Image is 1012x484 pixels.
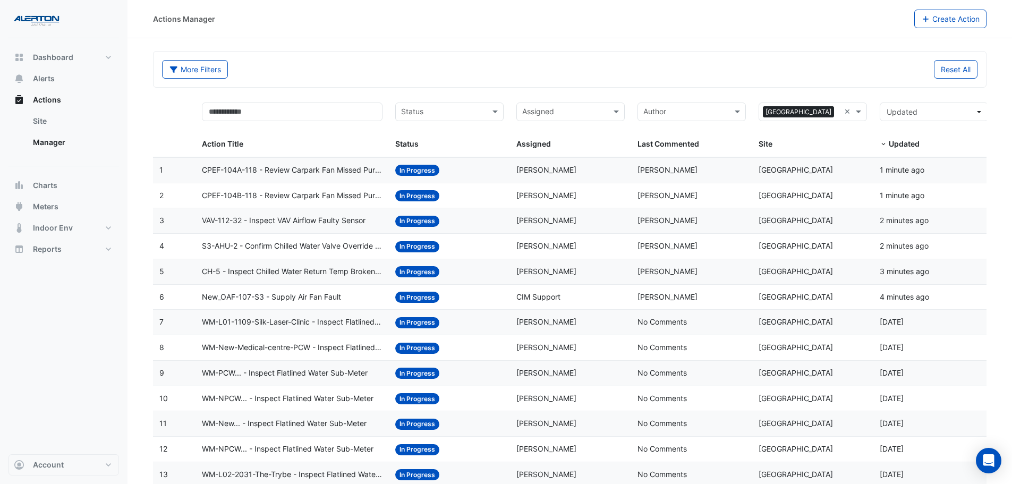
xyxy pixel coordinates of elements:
[202,443,373,455] span: WM-NPCW... - Inspect Flatlined Water Sub-Meter
[880,394,904,403] span: 2025-09-05T13:35:44.622
[153,13,215,24] div: Actions Manager
[637,191,698,200] span: [PERSON_NAME]
[880,470,904,479] span: 2025-09-05T13:35:27.138
[880,267,929,276] span: 2025-09-09T07:59:19.105
[880,317,904,326] span: 2025-09-05T13:35:56.830
[33,52,73,63] span: Dashboard
[162,60,228,79] button: More Filters
[759,317,833,326] span: [GEOGRAPHIC_DATA]
[159,368,164,377] span: 9
[934,60,977,79] button: Reset All
[33,244,62,254] span: Reports
[33,460,64,470] span: Account
[516,165,576,174] span: [PERSON_NAME]
[395,139,419,148] span: Status
[637,267,698,276] span: [PERSON_NAME]
[159,241,164,250] span: 4
[14,244,24,254] app-icon: Reports
[8,239,119,260] button: Reports
[637,368,687,377] span: No Comments
[637,241,698,250] span: [PERSON_NAME]
[159,216,164,225] span: 3
[395,190,439,201] span: In Progress
[33,201,58,212] span: Meters
[759,191,833,200] span: [GEOGRAPHIC_DATA]
[759,394,833,403] span: [GEOGRAPHIC_DATA]
[516,241,576,250] span: [PERSON_NAME]
[759,216,833,225] span: [GEOGRAPHIC_DATA]
[637,394,687,403] span: No Comments
[202,240,383,252] span: S3-AHU-2 - Confirm Chilled Water Valve Override Closed
[8,68,119,89] button: Alerts
[8,47,119,68] button: Dashboard
[516,317,576,326] span: [PERSON_NAME]
[159,470,168,479] span: 13
[24,132,119,153] a: Manager
[13,9,61,30] img: Company Logo
[844,106,853,118] span: Clear
[159,317,164,326] span: 7
[880,419,904,428] span: 2025-09-05T13:35:40.446
[8,217,119,239] button: Indoor Env
[880,444,904,453] span: 2025-09-05T13:35:31.845
[33,73,55,84] span: Alerts
[516,267,576,276] span: [PERSON_NAME]
[759,241,833,250] span: [GEOGRAPHIC_DATA]
[159,165,163,174] span: 1
[202,342,383,354] span: WM-New-Medical-centre-PCW - Inspect Flatlined Water Sub-Meter
[33,223,73,233] span: Indoor Env
[880,241,929,250] span: 2025-09-09T08:00:12.732
[637,165,698,174] span: [PERSON_NAME]
[516,191,576,200] span: [PERSON_NAME]
[637,343,687,352] span: No Comments
[395,216,439,227] span: In Progress
[516,394,576,403] span: [PERSON_NAME]
[8,454,119,475] button: Account
[395,368,439,379] span: In Progress
[880,191,924,200] span: 2025-09-09T08:00:59.218
[637,317,687,326] span: No Comments
[202,215,365,227] span: VAV-112-32 - Inspect VAV Airflow Faulty Sensor
[24,111,119,132] a: Site
[976,448,1001,473] div: Open Intercom Messenger
[202,164,383,176] span: CPEF-104A-118 - Review Carpark Fan Missed Purge
[637,470,687,479] span: No Comments
[33,95,61,105] span: Actions
[395,469,439,480] span: In Progress
[880,343,904,352] span: 2025-09-05T13:35:53.347
[887,107,917,116] span: Updated
[202,139,243,148] span: Action Title
[516,216,576,225] span: [PERSON_NAME]
[763,106,834,118] span: [GEOGRAPHIC_DATA]
[202,190,383,202] span: CPEF-104B-118 - Review Carpark Fan Missed Purge
[889,139,920,148] span: Updated
[395,317,439,328] span: In Progress
[159,419,167,428] span: 11
[880,216,929,225] span: 2025-09-09T08:00:34.867
[880,292,929,301] span: 2025-09-09T07:58:39.791
[202,316,383,328] span: WM-L01-1109-Silk-Laser-Clinic - Inspect Flatlined Water Sub-Meter
[202,367,368,379] span: WM-PCW... - Inspect Flatlined Water Sub-Meter
[914,10,987,28] button: Create Action
[8,196,119,217] button: Meters
[202,393,373,405] span: WM-NPCW... - Inspect Flatlined Water Sub-Meter
[159,394,168,403] span: 10
[880,368,904,377] span: 2025-09-05T13:35:49.037
[159,191,164,200] span: 2
[202,469,383,481] span: WM-L02-2031-The-Trybe - Inspect Flatlined Water Sub-Meter
[395,292,439,303] span: In Progress
[395,165,439,176] span: In Progress
[880,165,924,174] span: 2025-09-09T08:01:15.088
[516,292,560,301] span: CIM Support
[202,291,341,303] span: New_OAF-107-S3 - Supply Air Fan Fault
[33,180,57,191] span: Charts
[14,223,24,233] app-icon: Indoor Env
[637,139,699,148] span: Last Commented
[516,419,576,428] span: [PERSON_NAME]
[159,343,164,352] span: 8
[159,292,164,301] span: 6
[759,368,833,377] span: [GEOGRAPHIC_DATA]
[202,418,367,430] span: WM-New... - Inspect Flatlined Water Sub-Meter
[14,52,24,63] app-icon: Dashboard
[516,139,551,148] span: Assigned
